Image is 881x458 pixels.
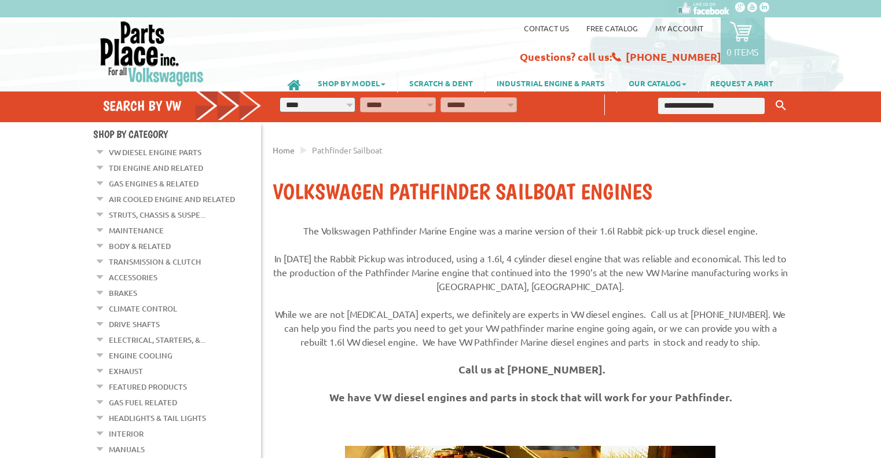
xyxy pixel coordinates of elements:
[109,207,205,222] a: Struts, Chassis & Suspe...
[109,426,144,441] a: Interior
[485,73,616,93] a: INDUSTRIAL ENGINE & PARTS
[109,379,187,394] a: Featured Products
[109,176,199,191] a: Gas Engines & Related
[109,364,143,379] a: Exhaust
[306,73,397,93] a: SHOP BY MODEL
[109,442,145,457] a: Manuals
[655,23,703,33] a: My Account
[312,145,383,155] span: Pathfinder Sailboat
[458,362,605,376] strong: Call us at [PHONE_NUMBER].
[524,23,569,33] a: Contact us
[329,390,732,404] strong: We have VW diesel engines and parts in stock that will work for your Pathfinder.
[109,145,201,160] a: VW Diesel Engine Parts
[726,46,759,57] p: 0 items
[275,308,785,347] span: While we are not [MEDICAL_DATA] experts, we definitely are experts in VW diesel engines. Call us ...
[109,192,235,207] a: Air Cooled Engine and Related
[586,23,638,33] a: Free Catalog
[109,254,201,269] a: Transmission & Clutch
[772,96,790,115] button: Keyword Search
[109,285,137,301] a: Brakes
[617,73,698,93] a: OUR CATALOG
[109,270,157,285] a: Accessories
[273,252,788,292] span: In [DATE] the Rabbit Pickup was introduced, using a 1.6l, 4 cylinder diesel engine that was relia...
[721,17,765,64] a: 0 items
[109,411,206,426] a: Headlights & Tail Lights
[109,317,160,332] a: Drive Shafts
[273,178,788,206] h1: Volkswagen Pathfinder Sailboat Engines
[699,73,785,93] a: REQUEST A PART
[109,332,205,347] a: Electrical, Starters, &...
[109,301,177,316] a: Climate Control
[109,223,164,238] a: Maintenance
[109,239,171,254] a: Body & Related
[99,20,205,87] img: Parts Place Inc!
[103,97,262,114] h4: Search by VW
[93,128,261,140] h4: Shop By Category
[303,225,758,236] span: The Volkswagen Pathfinder Marine Engine was a marine version of their 1.6l Rabbit pick-up truck d...
[398,73,484,93] a: SCRATCH & DENT
[273,145,295,155] a: Home
[109,160,203,175] a: TDI Engine and Related
[109,348,172,363] a: Engine Cooling
[109,395,177,410] a: Gas Fuel Related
